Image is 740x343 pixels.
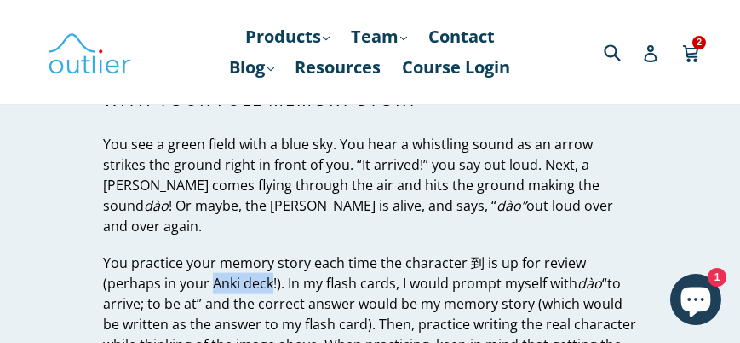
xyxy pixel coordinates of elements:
[103,134,637,236] p: You see a green field with a blue sky. You hear a whistling sound as an arrow strikes the ground ...
[103,69,637,110] h2: Remembering a [DEMOGRAPHIC_DATA] character with your full memory story
[599,34,646,69] input: Search
[682,32,702,72] a: 2
[237,21,338,52] a: Products
[342,21,416,52] a: Team
[47,27,132,77] img: Outlier Linguistics
[665,274,726,329] inbox-online-store-chat: Shopify online store chat
[420,21,503,52] a: Contact
[577,274,602,293] em: dào
[287,52,390,83] a: Resources
[144,196,169,215] em: dào
[496,196,526,215] em: dào”
[221,52,283,83] a: Blog
[692,36,706,49] span: 2
[394,52,519,83] a: Course Login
